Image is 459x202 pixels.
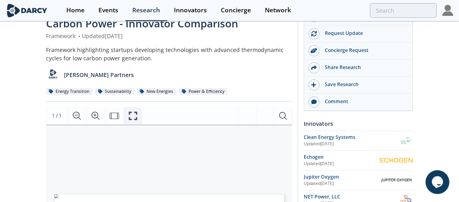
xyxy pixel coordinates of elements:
div: Share Research [320,64,409,71]
div: Research [132,7,160,13]
div: Power & Efficiency [179,88,228,95]
div: Energy Transition [46,88,93,95]
input: Advanced Search [370,3,437,18]
img: Jupiter Oxygen [380,175,413,185]
div: Updated [DATE] [304,161,380,167]
div: Jupiter Oxygen [304,173,380,181]
div: Concierge [221,7,251,13]
div: Concierge Request [320,47,409,54]
div: Home [66,7,85,13]
div: Innovators [174,7,207,13]
div: Clean Energy Systems [304,134,399,141]
div: Save Research [320,81,409,88]
div: Echogen [304,154,380,161]
img: Echogen [380,158,413,163]
div: Network [265,7,291,13]
span: • [77,32,82,40]
div: Framework Updated [DATE] [46,32,292,40]
div: Updated [DATE] [304,181,380,187]
img: Profile [442,5,453,16]
div: Updated [DATE] [304,141,399,147]
div: New Energies [137,88,176,95]
a: Echogen Updated[DATE] Echogen [304,154,413,167]
div: Request Update [320,30,409,37]
p: [PERSON_NAME] Partners [64,71,134,79]
div: NET Power, LLC [304,193,399,200]
img: Clean Energy Systems [399,134,413,148]
div: Innovators [304,117,413,131]
img: logo-wide.svg [6,4,48,17]
div: Comment [320,98,409,105]
div: Sustainability [95,88,134,95]
div: Framework highlighting startups developing technologies with advanced thermodynamic cycles for lo... [46,46,292,62]
a: Clean Energy Systems Updated[DATE] Clean Energy Systems [304,134,413,148]
a: Jupiter Oxygen Updated[DATE] Jupiter Oxygen [304,173,413,187]
div: Events [98,7,118,13]
iframe: chat widget [426,170,451,194]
